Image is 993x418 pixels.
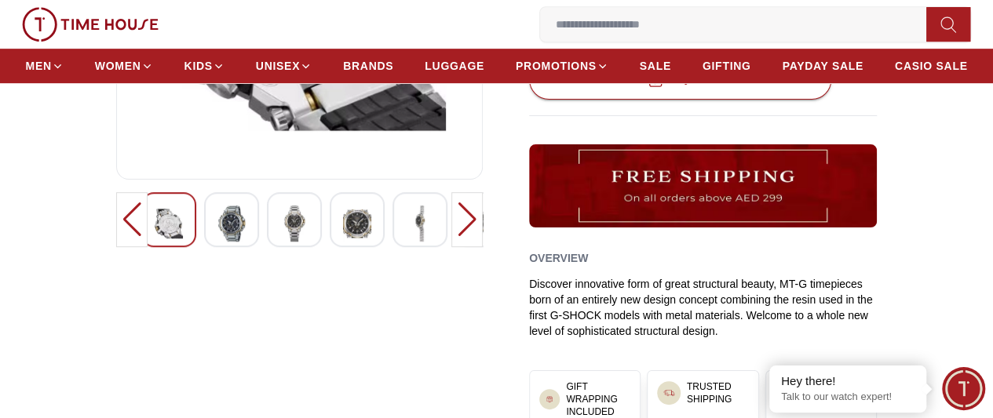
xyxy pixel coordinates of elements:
a: SALE [640,52,671,80]
img: ... [663,387,674,398]
h3: GIFT WRAPPING INCLUDED [566,380,630,418]
span: WOMEN [95,58,141,74]
img: G-SHOCK Men's Analog Silver Dial Watch - MTG-B3000D-1A9DR [343,205,371,242]
span: MEN [26,58,52,74]
span: CASIO SALE [895,58,968,74]
img: G-SHOCK Men's Analog Silver Dial Watch - MTG-B3000D-1A9DR [217,205,246,242]
img: G-SHOCK Men's Analog Silver Dial Watch - MTG-B3000D-1A9DR [280,205,308,242]
div: Chat Widget [942,367,985,410]
a: MEN [26,52,64,80]
a: PROMOTIONS [516,52,608,80]
span: BRANDS [343,58,393,74]
span: PAYDAY SALE [782,58,863,74]
h3: TRUSTED SHIPPING [687,380,749,405]
a: GIFTING [703,52,751,80]
img: ... [546,395,553,403]
a: PAYDAY SALE [782,52,863,80]
img: G-SHOCK Men's Analog Silver Dial Watch - MTG-B3000D-1A9DR [155,205,183,242]
span: PROMOTIONS [516,58,597,74]
span: UNISEX [256,58,300,74]
div: Discover innovative form of great structural beauty, MT-G timepieces born of an entirely new desi... [529,276,877,339]
img: G-SHOCK Men's Analog Silver Dial Watch - MTG-B3000D-1A9DR [406,205,434,242]
span: SALE [640,58,671,74]
a: BRANDS [343,52,393,80]
span: LUGGAGE [425,58,484,74]
a: UNISEX [256,52,312,80]
p: Talk to our watch expert! [781,391,915,404]
a: CASIO SALE [895,52,968,80]
span: GIFTING [703,58,751,74]
a: KIDS [184,52,225,80]
div: Hey there! [781,373,915,389]
a: WOMEN [95,52,153,80]
a: LUGGAGE [425,52,484,80]
img: ... [22,7,159,42]
span: KIDS [184,58,213,74]
h2: Overview [529,246,588,270]
img: ... [529,144,877,227]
